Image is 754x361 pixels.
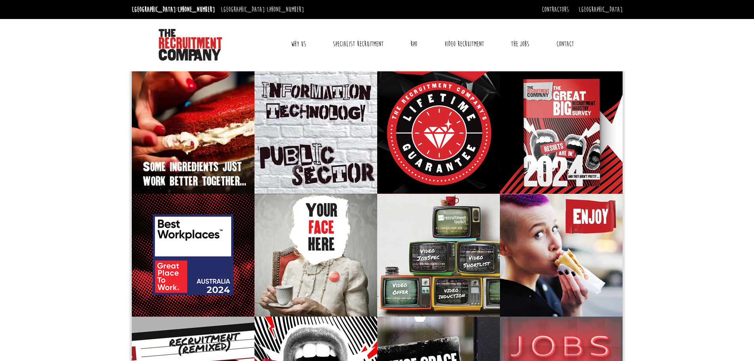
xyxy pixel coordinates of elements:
[178,5,215,14] a: [PHONE_NUMBER]
[542,5,569,14] a: Contractors
[439,34,490,54] a: Video Recruitment
[327,34,389,54] a: Specialist Recruitment
[285,34,312,54] a: Why Us
[505,34,535,54] a: The Jobs
[219,3,306,16] li: [GEOGRAPHIC_DATA]:
[579,5,623,14] a: [GEOGRAPHIC_DATA]
[405,34,423,54] a: RPO
[130,3,217,16] li: [GEOGRAPHIC_DATA]:
[159,29,222,61] img: The Recruitment Company
[267,5,304,14] a: [PHONE_NUMBER]
[551,34,580,54] a: Contact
